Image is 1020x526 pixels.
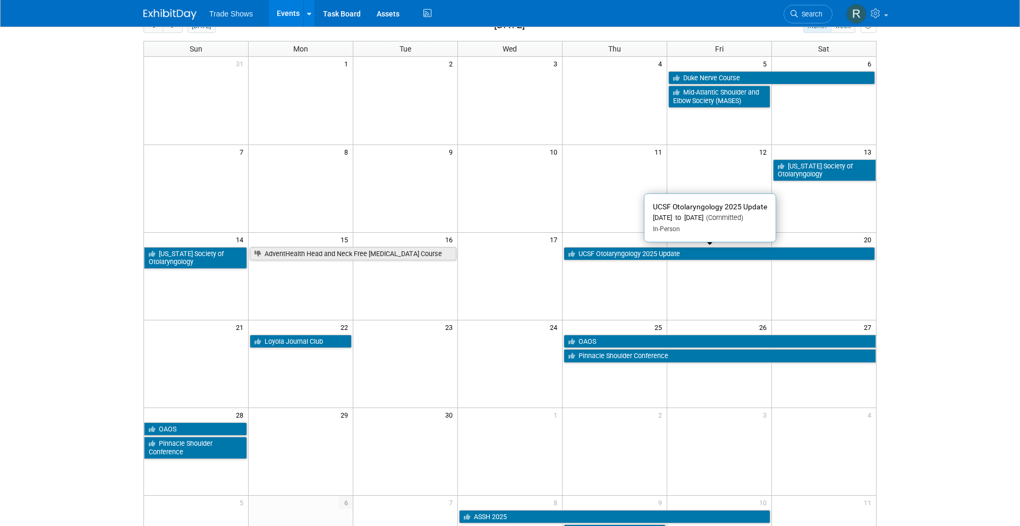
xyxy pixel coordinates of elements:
[668,71,875,85] a: Duke Nerve Course
[758,320,771,334] span: 26
[250,247,456,261] a: AdventHealth Head and Neck Free [MEDICAL_DATA] Course
[549,145,562,158] span: 10
[818,45,829,53] span: Sat
[143,9,197,20] img: ExhibitDay
[293,45,308,53] span: Mon
[239,496,248,509] span: 5
[762,57,771,70] span: 5
[494,19,525,31] h2: [DATE]
[758,496,771,509] span: 10
[444,233,457,246] span: 16
[339,320,353,334] span: 22
[866,57,876,70] span: 6
[448,496,457,509] span: 7
[863,496,876,509] span: 11
[653,214,767,223] div: [DATE] to [DATE]
[448,57,457,70] span: 2
[762,408,771,421] span: 3
[339,496,353,509] span: 6
[444,320,457,334] span: 23
[846,4,866,24] img: Rachel Murphy
[863,233,876,246] span: 20
[235,320,248,334] span: 21
[653,320,667,334] span: 25
[235,57,248,70] span: 31
[657,57,667,70] span: 4
[144,247,247,269] a: [US_STATE] Society of Otolaryngology
[653,202,767,211] span: UCSF Otolaryngology 2025 Update
[552,57,562,70] span: 3
[549,320,562,334] span: 24
[863,145,876,158] span: 13
[798,10,822,18] span: Search
[657,408,667,421] span: 2
[444,408,457,421] span: 30
[339,408,353,421] span: 29
[190,45,202,53] span: Sun
[653,145,667,158] span: 11
[564,335,876,349] a: OAOS
[239,145,248,158] span: 7
[653,225,680,233] span: In-Person
[564,247,875,261] a: UCSF Otolaryngology 2025 Update
[235,408,248,421] span: 28
[209,10,253,18] span: Trade Shows
[144,437,247,459] a: Pinnacle Shoulder Conference
[552,408,562,421] span: 1
[343,57,353,70] span: 1
[668,86,770,107] a: Mid-Atlantic Shoulder and Elbow Society (MASES)
[448,145,457,158] span: 9
[784,5,832,23] a: Search
[715,45,724,53] span: Fri
[608,45,621,53] span: Thu
[863,320,876,334] span: 27
[703,214,743,222] span: (Committed)
[235,233,248,246] span: 14
[250,335,352,349] a: Loyola Journal Club
[459,510,770,524] a: ASSH 2025
[657,496,667,509] span: 9
[339,233,353,246] span: 15
[399,45,411,53] span: Tue
[564,349,876,363] a: Pinnacle Shoulder Conference
[144,422,247,436] a: OAOS
[343,145,353,158] span: 8
[866,408,876,421] span: 4
[773,159,876,181] a: [US_STATE] Society of Otolaryngology
[549,233,562,246] span: 17
[503,45,517,53] span: Wed
[758,145,771,158] span: 12
[552,496,562,509] span: 8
